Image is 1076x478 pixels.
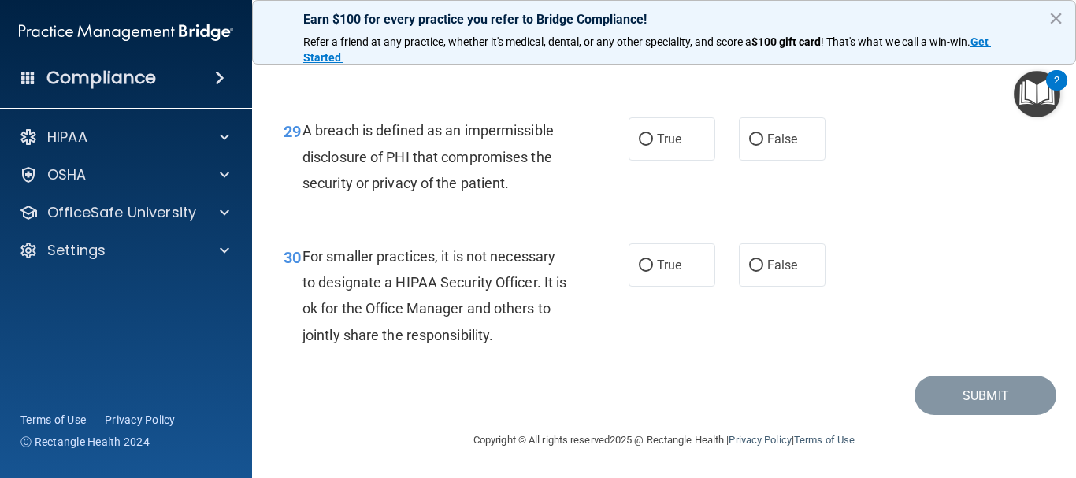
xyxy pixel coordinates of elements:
p: OSHA [47,165,87,184]
p: HIPAA [47,128,87,146]
img: PMB logo [19,17,233,48]
p: Earn $100 for every practice you refer to Bridge Compliance! [303,12,1025,27]
a: Get Started [303,35,991,64]
span: 29 [284,122,301,141]
p: OfficeSafe University [47,203,196,222]
a: Terms of Use [794,434,855,446]
a: OfficeSafe University [19,203,229,222]
span: ! That's what we call a win-win. [821,35,970,48]
button: Submit [915,376,1056,416]
input: False [749,134,763,146]
iframe: Drift Widget Chat Controller [997,369,1057,429]
a: Terms of Use [20,412,86,428]
button: Close [1048,6,1063,31]
input: True [639,260,653,272]
input: True [639,134,653,146]
span: True [657,132,681,146]
span: True [657,258,681,272]
a: Settings [19,241,229,260]
button: Open Resource Center, 2 new notifications [1014,71,1060,117]
input: False [749,260,763,272]
h4: Compliance [46,67,156,89]
div: 2 [1054,80,1059,101]
span: A breach is defined as an impermissible disclosure of PHI that compromises the security or privac... [302,122,554,191]
span: Ⓒ Rectangle Health 2024 [20,434,150,450]
span: False [767,132,798,146]
a: HIPAA [19,128,229,146]
span: For smaller practices, it is not necessary to designate a HIPAA Security Officer. It is ok for th... [302,248,566,343]
div: Copyright © All rights reserved 2025 @ Rectangle Health | | [377,415,952,465]
a: Privacy Policy [105,412,176,428]
p: Settings [47,241,106,260]
a: OSHA [19,165,229,184]
span: 30 [284,248,301,267]
strong: $100 gift card [751,35,821,48]
a: Privacy Policy [729,434,791,446]
span: Refer a friend at any practice, whether it's medical, dental, or any other speciality, and score a [303,35,751,48]
span: False [767,258,798,272]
